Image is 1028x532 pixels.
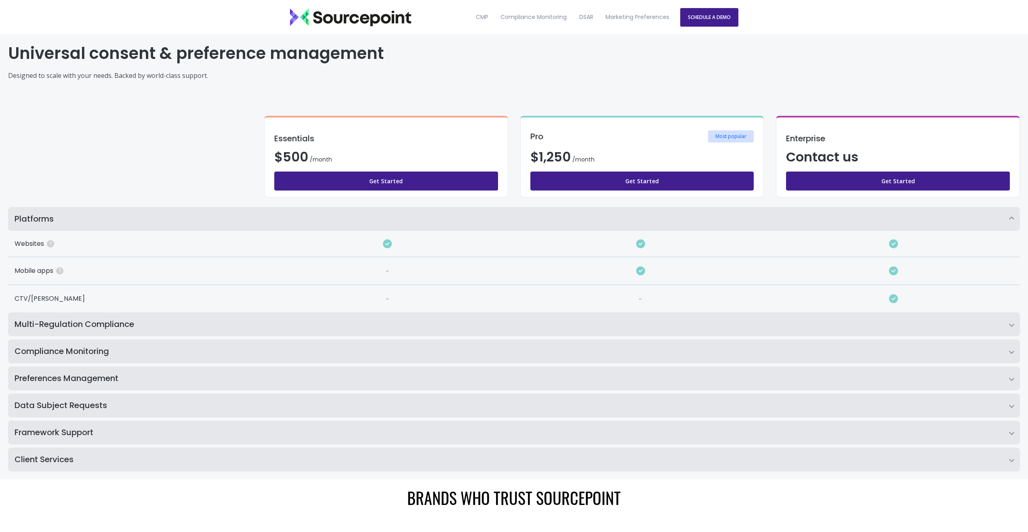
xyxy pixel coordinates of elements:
a: Get Started [530,172,754,191]
div: - [386,267,389,276]
h3: Enterprise [786,134,1010,142]
h1: Universal consent & preference management [8,42,1020,64]
div: - [386,295,389,304]
p: Designed to scale with your needs. Backed by world-class support. [8,71,1020,80]
div: - [639,295,642,304]
span: 500 [283,148,308,166]
summary: Platforms [8,207,1020,231]
summary: Client Services [8,448,1020,471]
h3: Essentials [274,134,498,142]
summary: Framework Support [8,421,1020,444]
a: Get Started [274,172,498,191]
a: Get Started [786,172,1010,191]
summary: Multi-Regulation Compliance [8,312,1020,336]
h3: Pro [530,132,543,140]
div: CTV/[PERSON_NAME] [8,285,261,312]
img: Sourcepoint_logo_black_transparent (2)-2 [290,8,411,26]
span: /month [310,155,332,163]
a: SCHEDULE A DEMO [680,8,738,27]
summary: Compliance Monitoring [8,339,1020,363]
summary: Data Subject Requests [8,394,1020,417]
span: Contact us [786,148,858,166]
span: $ [274,148,308,166]
span: 1,250 [539,148,571,166]
span: $ [530,148,571,166]
span: /month [572,155,595,163]
span: Most popular [708,130,754,142]
summary: Preferences Management [8,367,1020,390]
div: Mobile apps [8,257,261,285]
div: Websites [8,231,261,257]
